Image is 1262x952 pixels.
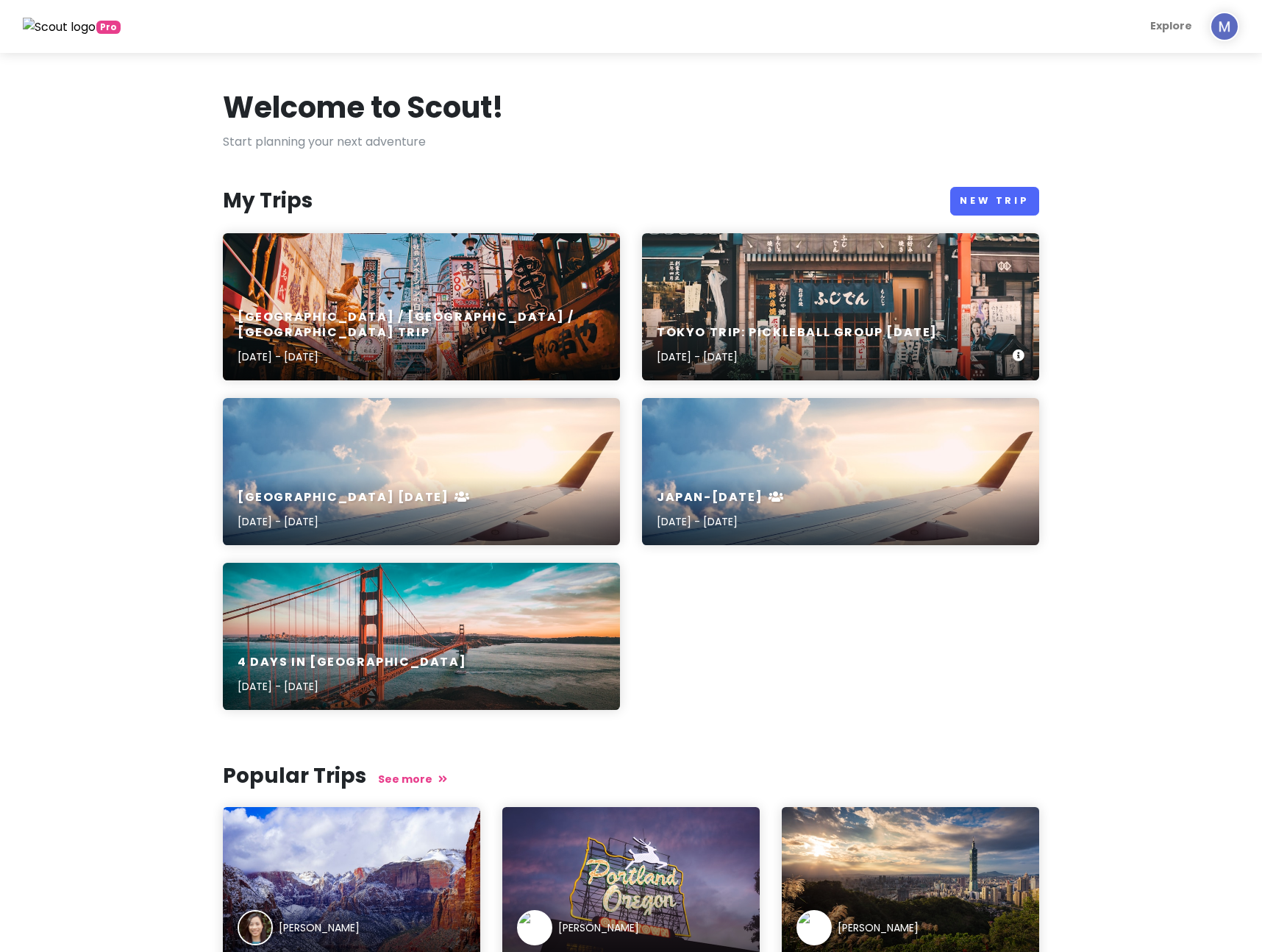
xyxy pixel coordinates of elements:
p: [DATE] - [DATE] [657,349,938,365]
img: User profile [1210,12,1239,41]
span: greetings, globetrotter [96,21,121,34]
p: [DATE] - [DATE] [238,514,471,530]
img: Trip author [517,910,552,945]
h6: 4 Days in [GEOGRAPHIC_DATA] [238,655,466,670]
a: New Trip [950,187,1039,216]
h6: [GEOGRAPHIC_DATA] / [GEOGRAPHIC_DATA] / [GEOGRAPHIC_DATA] Trip [238,310,605,341]
a: Explore [1144,12,1198,40]
h3: Popular Trips [223,763,1039,789]
a: three bicycles parked in front of buildingTokyo Trip: Pickleball Group [DATE][DATE] - [DATE] [642,233,1039,380]
p: [DATE] - [DATE] [238,349,605,365]
a: aerial photography of airliner[GEOGRAPHIC_DATA] [DATE][DATE] - [DATE] [223,398,620,545]
a: See more [378,772,447,786]
a: people walking on street during daytime[GEOGRAPHIC_DATA] / [GEOGRAPHIC_DATA] / [GEOGRAPHIC_DATA] ... [223,233,620,380]
h3: My Trips [223,188,313,214]
img: Scout logo [23,18,96,37]
h6: [GEOGRAPHIC_DATA] [DATE] [238,490,471,505]
a: aerial photography of airlinerJapan-[DATE][DATE] - [DATE] [642,398,1039,545]
div: [PERSON_NAME] [838,920,919,936]
a: Pro [23,17,121,36]
h6: Japan-[DATE] [657,490,785,505]
div: [PERSON_NAME] [279,920,360,936]
p: [DATE] - [DATE] [657,514,785,530]
a: 4 Days in [GEOGRAPHIC_DATA][DATE] - [DATE] [223,563,620,710]
p: Start planning your next adventure [223,132,1039,152]
p: [DATE] - [DATE] [238,678,466,695]
h1: Welcome to Scout! [223,88,504,127]
img: Trip author [796,910,832,945]
img: Trip author [238,910,273,945]
div: [PERSON_NAME] [558,920,639,936]
h6: Tokyo Trip: Pickleball Group [DATE] [657,325,938,341]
